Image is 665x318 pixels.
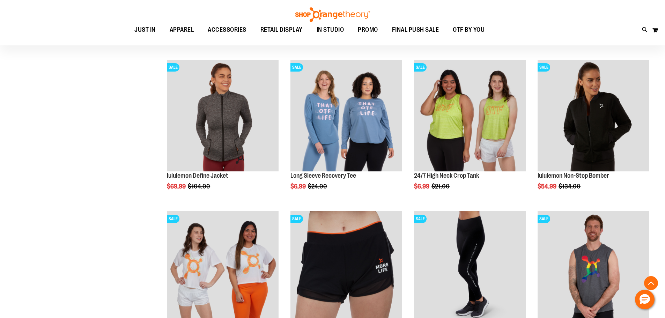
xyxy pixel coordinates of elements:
[127,22,163,38] a: JUST IN
[538,172,609,179] a: lululemon Non-Stop Bomber
[167,215,179,223] span: SALE
[260,22,303,38] span: RETAIL DISPLAY
[163,22,201,38] a: APPAREL
[290,63,303,72] span: SALE
[290,60,402,172] a: Main of 2024 AUGUST Long Sleeve Recovery TeeSALE
[167,60,279,171] img: product image for 1529891
[167,172,228,179] a: lululemon Define Jacket
[134,22,156,38] span: JUST IN
[163,56,282,208] div: product
[392,22,439,38] span: FINAL PUSH SALE
[414,60,526,172] a: Product image for 24/7 High Neck Crop TankSALE
[290,60,402,171] img: Main of 2024 AUGUST Long Sleeve Recovery Tee
[253,22,310,38] a: RETAIL DISPLAY
[559,183,582,190] span: $134.00
[414,172,479,179] a: 24/7 High Neck Crop Tank
[538,183,557,190] span: $54.99
[201,22,253,38] a: ACCESSORIES
[310,22,351,38] a: IN STUDIO
[290,215,303,223] span: SALE
[287,56,406,208] div: product
[167,183,187,190] span: $69.99
[538,63,550,72] span: SALE
[308,183,328,190] span: $24.00
[414,183,430,190] span: $6.99
[170,22,194,38] span: APPAREL
[538,215,550,223] span: SALE
[290,183,307,190] span: $6.99
[453,22,485,38] span: OTF BY YOU
[385,22,446,38] a: FINAL PUSH SALE
[167,63,179,72] span: SALE
[317,22,344,38] span: IN STUDIO
[635,290,655,309] button: Hello, have a question? Let’s chat.
[431,183,451,190] span: $21.00
[208,22,246,38] span: ACCESSORIES
[188,183,211,190] span: $104.00
[411,56,529,208] div: product
[414,215,427,223] span: SALE
[538,60,649,171] img: Product image for lululemon Non-Stop Bomber
[414,63,427,72] span: SALE
[351,22,385,38] a: PROMO
[167,60,279,172] a: product image for 1529891SALE
[538,60,649,172] a: Product image for lululemon Non-Stop BomberSALE
[290,172,356,179] a: Long Sleeve Recovery Tee
[294,7,371,22] img: Shop Orangetheory
[446,22,492,38] a: OTF BY YOU
[414,60,526,171] img: Product image for 24/7 High Neck Crop Tank
[358,22,378,38] span: PROMO
[534,56,653,208] div: product
[644,276,658,290] button: Back To Top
